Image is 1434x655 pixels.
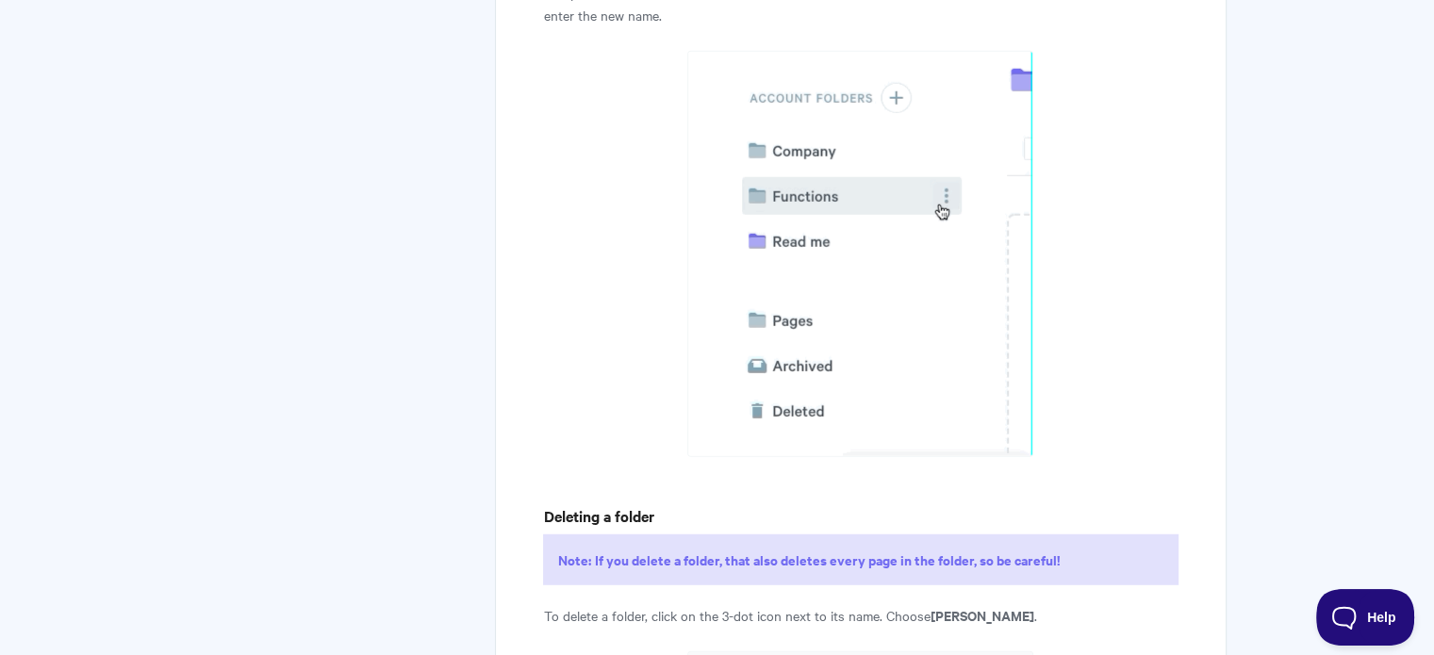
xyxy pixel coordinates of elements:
[543,504,1178,528] h4: Deleting a folder
[594,549,1059,569] strong: If you delete a folder, that also deletes every page in the folder, so be careful!
[930,605,1033,625] strong: [PERSON_NAME]
[1316,589,1415,646] iframe: Toggle Customer Support
[557,549,590,569] strong: Note:
[543,604,1178,627] p: To delete a folder, click on the 3-dot icon next to its name. Choose .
